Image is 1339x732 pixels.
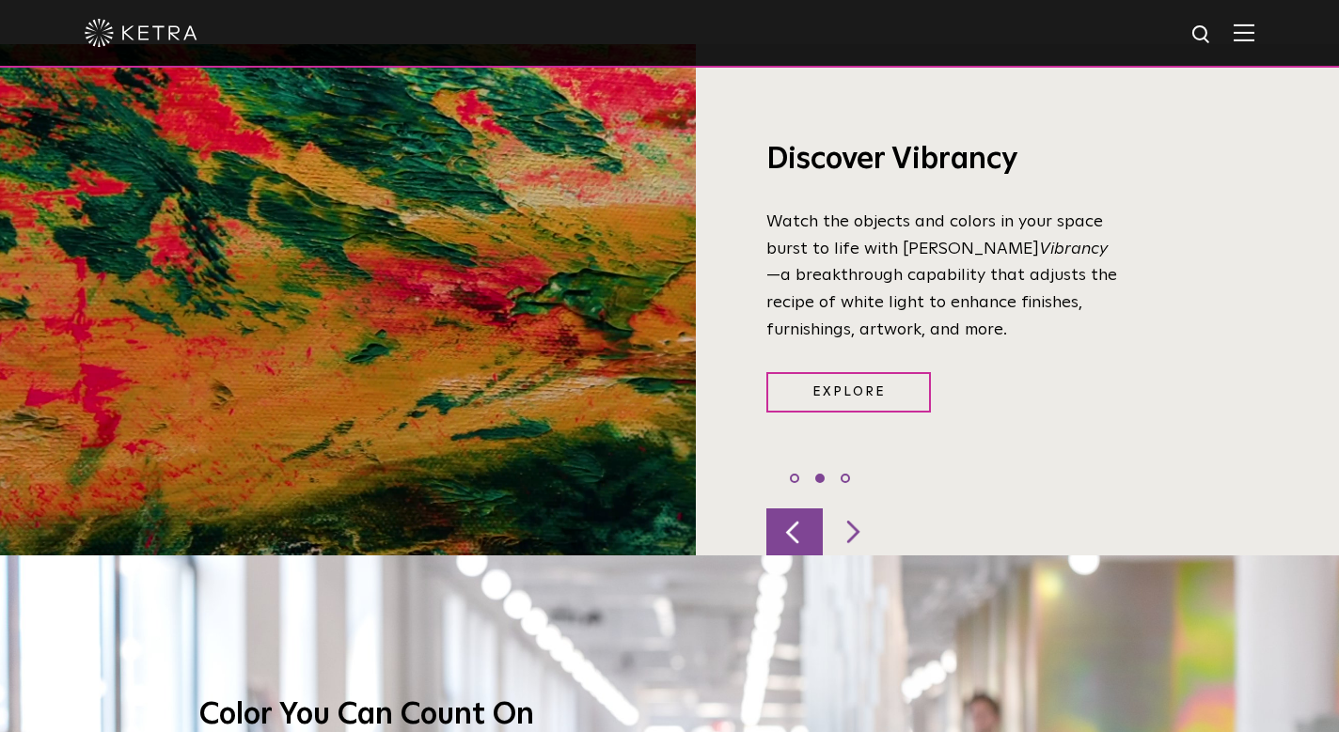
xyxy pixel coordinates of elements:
p: Watch the objects and colors in your space burst to life with [PERSON_NAME] —a breakthrough capab... [766,209,1119,344]
h3: Discover Vibrancy [766,141,1119,180]
i: Vibrancy [1039,241,1108,257]
img: search icon [1190,23,1214,47]
a: Explore [766,372,931,413]
img: ketra-logo-2019-white [85,19,197,47]
img: Hamburger%20Nav.svg [1234,23,1254,41]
